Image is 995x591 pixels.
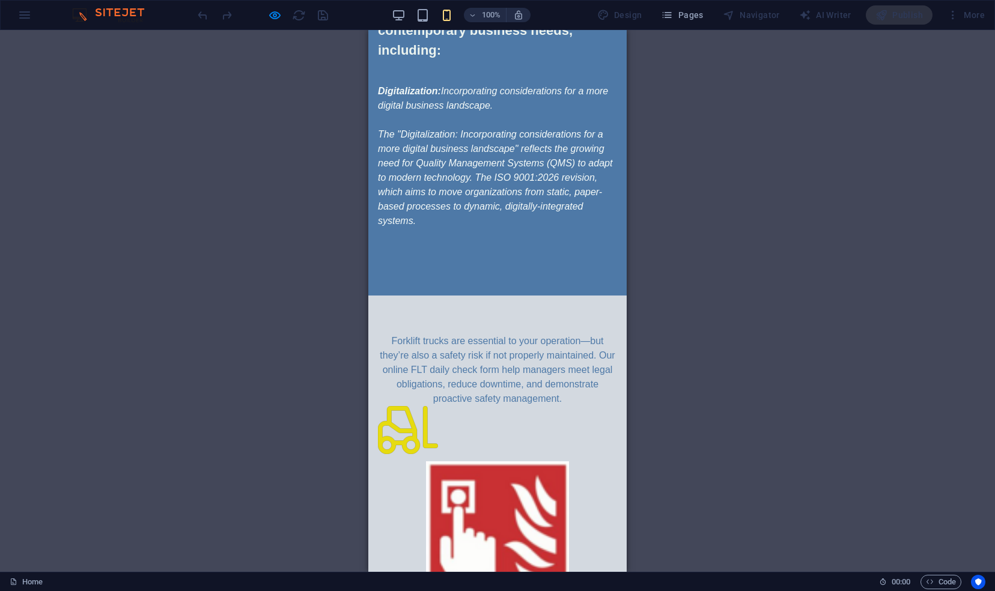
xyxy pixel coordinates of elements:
button: Pages [656,5,708,25]
img: Editor Logo [69,8,159,22]
button: Usercentrics [971,575,985,589]
span: Pages [661,9,703,21]
a: Click to cancel selection. Double-click to open Pages [10,575,43,589]
span: Code [926,575,956,589]
em: Incorporating considerations for a more digital business landscape. [10,56,240,80]
span: 00 00 [892,575,910,589]
button: Code [920,575,961,589]
button: 100% [464,8,507,22]
h6: 100% [482,8,501,22]
h6: Session time [879,575,911,589]
span: Forklift trucks are essential to your operation—but they’re also a safety risk if not properly ma... [11,306,246,374]
i: On resize automatically adjust zoom level to fit chosen device. [513,10,524,20]
em: The "Digitalization: Incorporating considerations for a more digital business landscape" reflects... [10,99,244,196]
span: : [900,577,902,586]
em: Digitalization: [10,56,73,66]
div: Design (Ctrl+Alt+Y) [592,5,647,25]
